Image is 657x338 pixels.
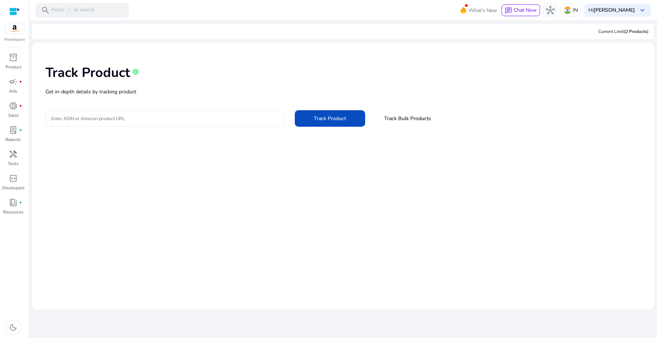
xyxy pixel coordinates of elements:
[45,88,641,96] p: Get in-depth details by tracking product
[314,115,346,122] span: Track Product
[564,7,571,14] img: in.svg
[594,7,635,14] b: [PERSON_NAME]
[5,64,21,70] p: Product
[588,8,635,13] p: Hi
[598,28,649,35] div: Current Limit )
[8,160,19,167] p: Tools
[4,37,25,42] p: Marketplace
[9,323,18,332] span: dark_mode
[543,3,558,18] button: hub
[41,6,50,15] span: search
[573,4,578,16] p: IN
[2,185,25,191] p: Developers
[9,198,18,207] span: book_4
[8,112,19,119] p: Sales
[546,6,555,15] span: hub
[505,7,512,14] span: chat
[624,29,647,34] span: (2 Products
[19,80,22,83] span: fiber_manual_record
[384,115,431,122] span: Track Bulk Products
[9,101,18,110] span: donut_small
[19,104,22,107] span: fiber_manual_record
[132,68,139,75] span: info
[9,88,17,94] p: Ads
[9,53,18,62] span: inventory_2
[9,150,18,159] span: handyman
[45,65,130,81] h1: Track Product
[638,6,647,15] span: keyboard_arrow_down
[66,6,72,14] span: /
[469,4,497,17] span: What's New
[9,77,18,86] span: campaign
[5,23,25,34] img: amazon.svg
[9,174,18,183] span: code_blocks
[51,6,95,14] p: Press to search
[3,209,23,215] p: Resources
[295,110,365,127] button: Track Product
[502,4,540,16] button: chatChat Now
[5,136,21,143] p: Reports
[19,201,22,204] span: fiber_manual_record
[9,126,18,134] span: lab_profile
[19,129,22,131] span: fiber_manual_record
[514,7,537,14] span: Chat Now
[372,110,443,127] button: Track Bulk Products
